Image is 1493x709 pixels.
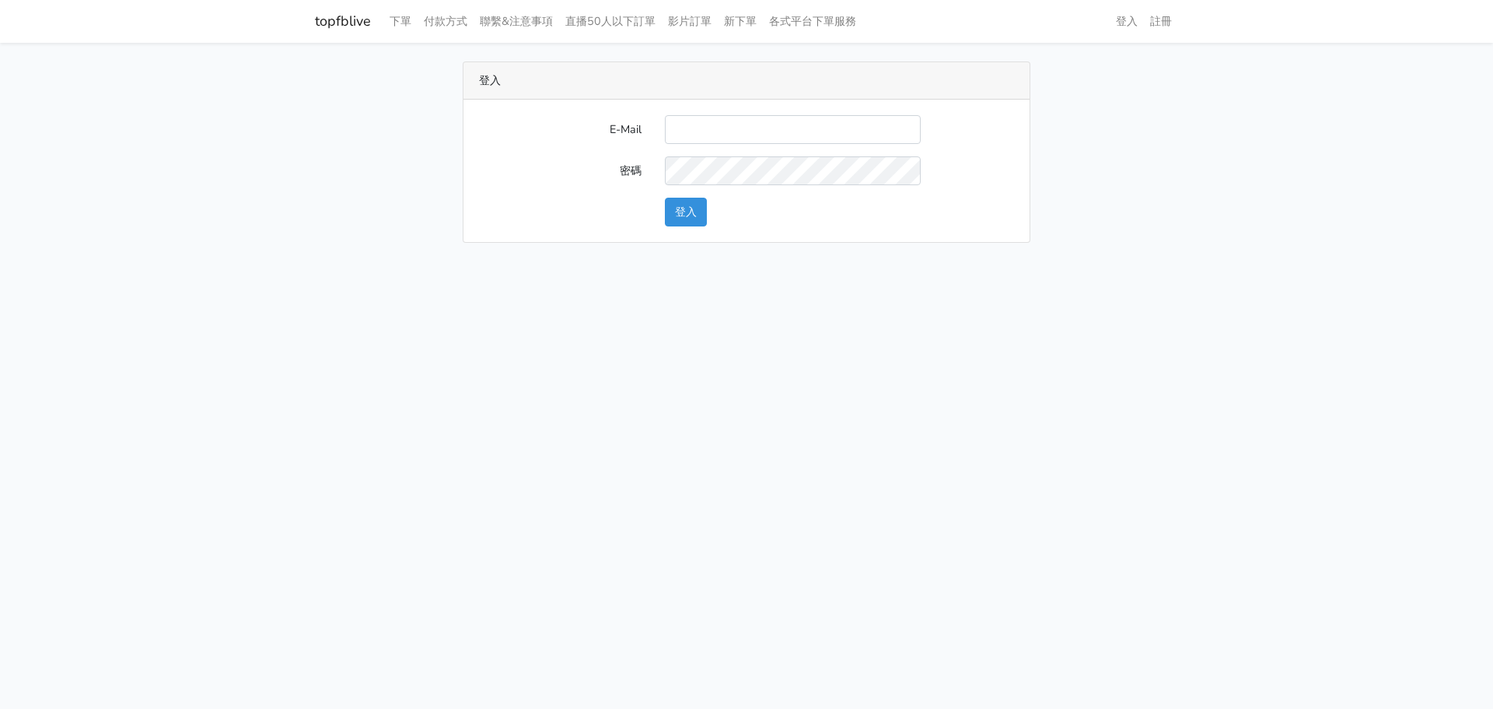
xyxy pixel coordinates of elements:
a: 登入 [1110,6,1144,37]
a: topfblive [315,6,371,37]
a: 直播50人以下訂單 [559,6,662,37]
div: 登入 [463,62,1030,100]
a: 下單 [383,6,418,37]
label: 密碼 [467,156,653,185]
label: E-Mail [467,115,653,144]
a: 付款方式 [418,6,474,37]
a: 新下單 [718,6,763,37]
a: 聯繫&注意事項 [474,6,559,37]
a: 註冊 [1144,6,1178,37]
button: 登入 [665,198,707,226]
a: 影片訂單 [662,6,718,37]
a: 各式平台下單服務 [763,6,862,37]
